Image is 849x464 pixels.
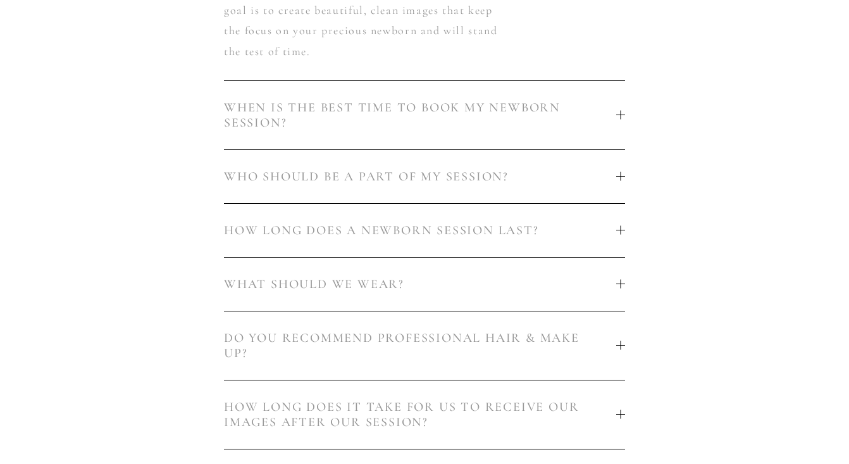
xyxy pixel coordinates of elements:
button: DO YOU RECOMMEND PROFESSIONAL HAIR & MAKE UP? [224,311,625,380]
button: WHO SHOULD BE A PART OF MY SESSION? [224,150,625,203]
span: DO YOU RECOMMEND PROFESSIONAL HAIR & MAKE UP? [224,330,616,361]
span: HOW LONG DOES IT TAKE FOR US TO RECEIVE OUR IMAGES AFTER OUR SESSION? [224,399,616,430]
span: WHO SHOULD BE A PART OF MY SESSION? [224,169,616,184]
button: WHEN IS THE BEST TIME TO BOOK MY NEWBORN SESSION? [224,81,625,149]
span: HOW LONG DOES A NEWBORN SESSION LAST? [224,223,616,238]
button: HOW LONG DOES A NEWBORN SESSION LAST? [224,204,625,257]
span: WHEN IS THE BEST TIME TO BOOK MY NEWBORN SESSION? [224,100,616,130]
button: HOW LONG DOES IT TAKE FOR US TO RECEIVE OUR IMAGES AFTER OUR SESSION? [224,380,625,449]
button: WHAT SHOULD WE WEAR? [224,258,625,311]
span: WHAT SHOULD WE WEAR? [224,277,616,292]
